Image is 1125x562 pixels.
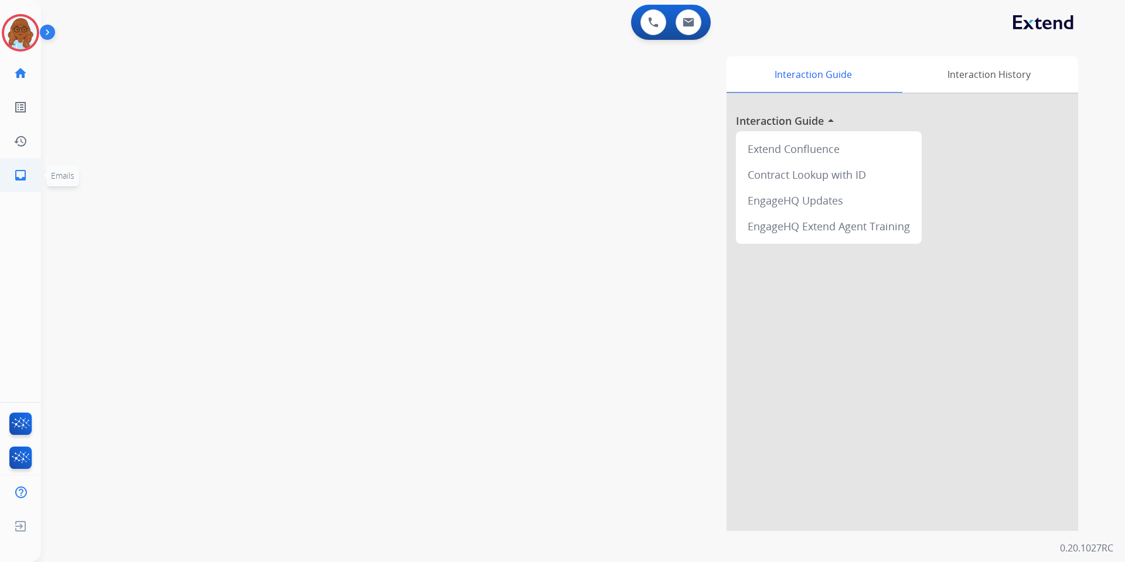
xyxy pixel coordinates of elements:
div: EngageHQ Extend Agent Training [741,213,917,239]
mat-icon: list_alt [13,100,28,114]
div: EngageHQ Updates [741,188,917,213]
div: Extend Confluence [741,136,917,162]
div: Interaction History [899,56,1078,93]
span: Emails [51,170,74,181]
mat-icon: history [13,134,28,148]
div: Interaction Guide [727,56,899,93]
p: 0.20.1027RC [1060,541,1113,555]
img: avatar [4,16,37,49]
mat-icon: inbox [13,168,28,182]
mat-icon: home [13,66,28,80]
div: Contract Lookup with ID [741,162,917,188]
